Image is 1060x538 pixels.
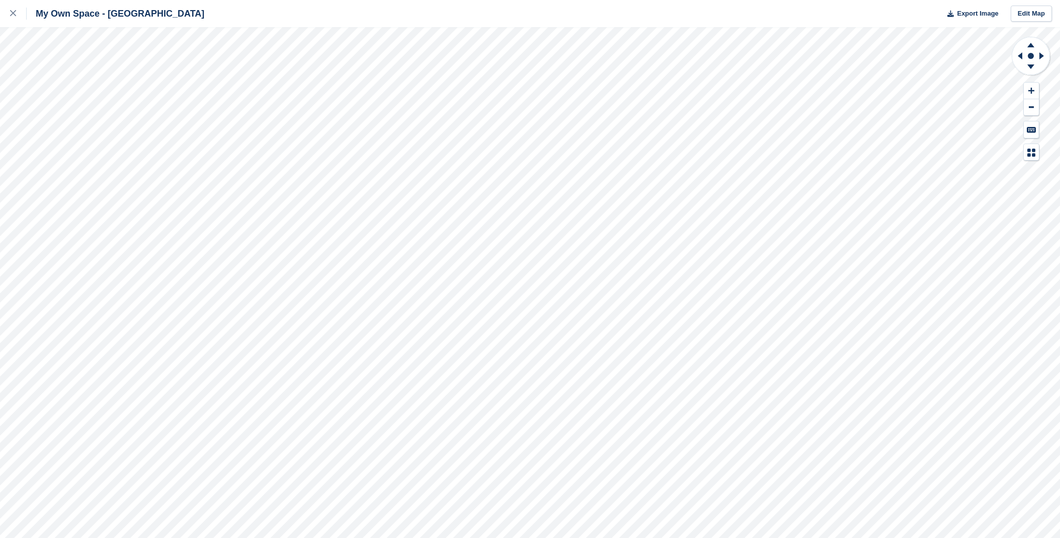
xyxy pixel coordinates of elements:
button: Zoom Out [1024,99,1039,116]
button: Map Legend [1024,144,1039,161]
div: My Own Space - [GEOGRAPHIC_DATA] [27,8,204,20]
a: Edit Map [1011,6,1052,22]
span: Export Image [957,9,998,19]
button: Zoom In [1024,83,1039,99]
button: Keyboard Shortcuts [1024,121,1039,138]
button: Export Image [941,6,999,22]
